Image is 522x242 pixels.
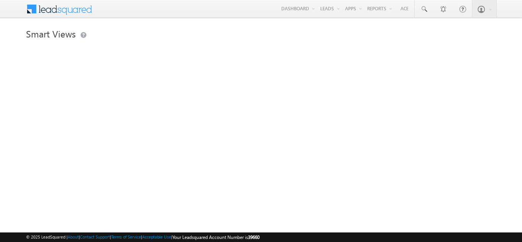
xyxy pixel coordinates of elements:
span: Smart Views [26,28,76,40]
a: Terms of Service [111,234,141,239]
span: © 2025 LeadSquared | | | | | [26,234,259,241]
span: 39660 [248,234,259,240]
a: Acceptable Use [142,234,171,239]
a: About [68,234,79,239]
a: Contact Support [80,234,110,239]
span: Your Leadsquared Account Number is [172,234,259,240]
